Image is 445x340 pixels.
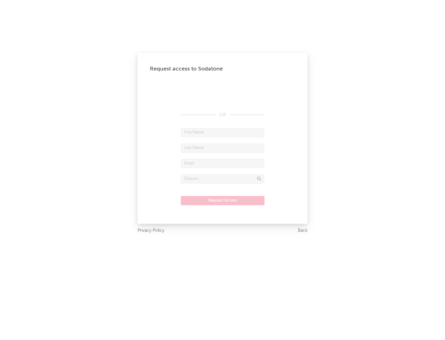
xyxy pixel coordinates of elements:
div: Request access to Sodatone [150,65,295,73]
div: OR [181,111,264,119]
a: Back [298,227,307,235]
button: Request Access [181,196,265,205]
input: Email [181,159,264,168]
input: First Name [181,128,264,137]
a: Privacy Policy [138,227,164,235]
input: Last Name [181,143,264,153]
input: Division [181,174,264,184]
